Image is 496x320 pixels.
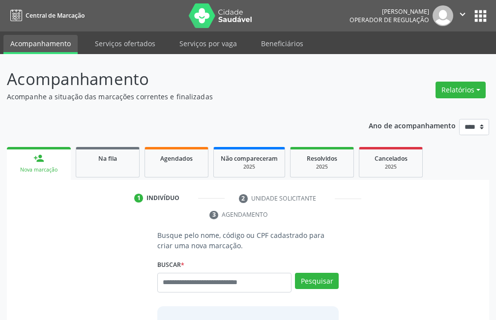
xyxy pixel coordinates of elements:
[7,91,345,102] p: Acompanhe a situação das marcações correntes e finalizadas
[457,9,468,20] i: 
[7,7,85,24] a: Central de Marcação
[3,35,78,54] a: Acompanhamento
[375,154,408,163] span: Cancelados
[221,154,278,163] span: Não compareceram
[134,194,143,203] div: 1
[160,154,193,163] span: Agendados
[157,230,339,251] p: Busque pelo nome, código ou CPF cadastrado para criar uma nova marcação.
[33,153,44,164] div: person_add
[173,35,244,52] a: Serviços por vaga
[98,154,117,163] span: Na fila
[26,11,85,20] span: Central de Marcação
[295,273,339,290] button: Pesquisar
[7,67,345,91] p: Acompanhamento
[146,194,179,203] div: Indivíduo
[307,154,337,163] span: Resolvidos
[221,163,278,171] div: 2025
[472,7,489,25] button: apps
[88,35,162,52] a: Serviços ofertados
[157,258,184,273] label: Buscar
[369,119,456,131] p: Ano de acompanhamento
[436,82,486,98] button: Relatórios
[14,166,64,174] div: Nova marcação
[254,35,310,52] a: Beneficiários
[453,5,472,26] button: 
[350,16,429,24] span: Operador de regulação
[366,163,415,171] div: 2025
[350,7,429,16] div: [PERSON_NAME]
[297,163,347,171] div: 2025
[433,5,453,26] img: img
